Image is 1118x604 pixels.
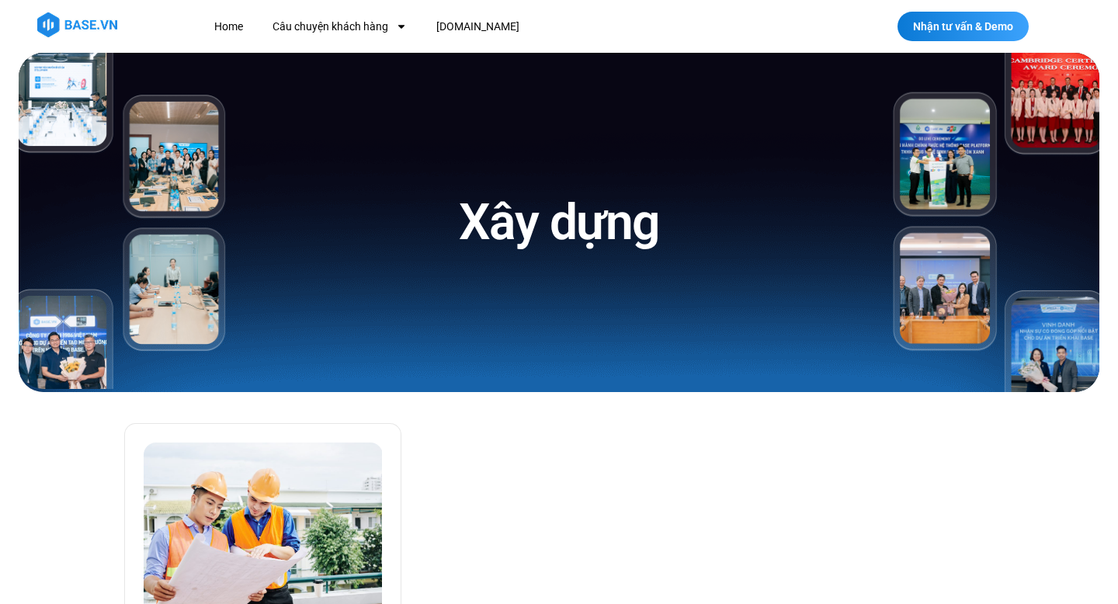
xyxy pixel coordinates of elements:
a: [DOMAIN_NAME] [425,12,531,41]
a: Home [203,12,255,41]
h1: Xây dựng [459,190,659,255]
a: Câu chuyện khách hàng [261,12,418,41]
a: Nhận tư vấn & Demo [898,12,1029,41]
span: Nhận tư vấn & Demo [913,21,1013,32]
nav: Menu [203,12,798,41]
